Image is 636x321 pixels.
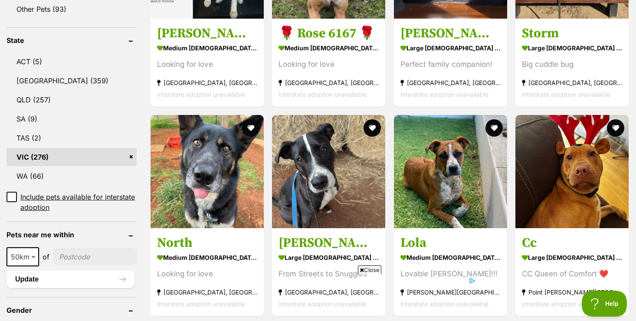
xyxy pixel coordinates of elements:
[272,115,385,228] img: Sasha - American Bulldog x American Staffordshire Terrier Dog
[157,91,245,98] span: Interstate adoption unavailable
[358,265,381,274] span: Close
[400,286,501,298] strong: [PERSON_NAME][GEOGRAPHIC_DATA]
[394,19,507,107] a: [PERSON_NAME] large [DEMOGRAPHIC_DATA] Dog Perfect family companion! [GEOGRAPHIC_DATA], [GEOGRAPH...
[7,129,137,147] a: TAS (2)
[400,235,501,251] h3: Lola
[7,192,137,213] a: Include pets available for interstate adoption
[157,300,245,308] span: Interstate adoption unavailable
[394,115,507,228] img: Lola - Australian Cattle Dog x Boxer Dog
[485,119,503,137] button: favourite
[151,228,264,316] a: North medium [DEMOGRAPHIC_DATA] Dog Looking for love [GEOGRAPHIC_DATA], [GEOGRAPHIC_DATA] Interst...
[522,251,622,264] strong: large [DEMOGRAPHIC_DATA] Dog
[279,42,379,54] strong: medium [DEMOGRAPHIC_DATA] Dog
[400,25,501,42] h3: [PERSON_NAME]
[157,25,257,42] h3: [PERSON_NAME]
[7,52,137,71] a: ACT (5)
[607,119,624,137] button: favourite
[522,77,622,88] strong: [GEOGRAPHIC_DATA], [GEOGRAPHIC_DATA]
[157,42,257,54] strong: medium [DEMOGRAPHIC_DATA] Dog
[279,251,379,264] strong: large [DEMOGRAPHIC_DATA] Dog
[7,36,137,44] header: State
[157,59,257,70] div: Looking for love
[272,19,385,107] a: 🌹 Rose 6167 🌹 medium [DEMOGRAPHIC_DATA] Dog Looking for love [GEOGRAPHIC_DATA], [GEOGRAPHIC_DATA]...
[515,19,629,107] a: Storm large [DEMOGRAPHIC_DATA] Dog Big cuddle bug [GEOGRAPHIC_DATA], [GEOGRAPHIC_DATA] Interstate...
[582,291,627,317] iframe: Help Scout Beacon - Open
[157,268,257,280] div: Looking for love
[522,235,622,251] h3: Cc
[400,42,501,54] strong: large [DEMOGRAPHIC_DATA] Dog
[7,247,39,266] span: 50km
[400,91,488,98] span: Interstate adoption unavailable
[7,271,134,288] button: Update
[53,249,137,265] input: postcode
[160,278,476,317] iframe: Advertisement
[157,286,257,298] strong: [GEOGRAPHIC_DATA], [GEOGRAPHIC_DATA]
[7,72,137,90] a: [GEOGRAPHIC_DATA] (359)
[400,300,488,308] span: Interstate adoption unavailable
[279,25,379,42] h3: 🌹 Rose 6167 🌹
[43,252,49,262] span: of
[279,59,379,70] div: Looking for love
[7,110,137,128] a: SA (9)
[272,228,385,316] a: [PERSON_NAME] large [DEMOGRAPHIC_DATA] Dog From Streets to Snuggles [GEOGRAPHIC_DATA], [GEOGRAPHI...
[522,286,622,298] strong: Point [PERSON_NAME][GEOGRAPHIC_DATA]
[157,251,257,264] strong: medium [DEMOGRAPHIC_DATA] Dog
[151,115,264,228] img: North - Siberian Husky x Mixed breed Dog
[522,300,610,308] span: Interstate adoption unavailable
[522,59,622,70] div: Big cuddle bug
[7,251,38,263] span: 50km
[522,268,622,280] div: CC Queen of Comfort ❤️
[394,228,507,316] a: Lola medium [DEMOGRAPHIC_DATA] Dog Lovable [PERSON_NAME]!!! [PERSON_NAME][GEOGRAPHIC_DATA] Inters...
[400,77,501,88] strong: [GEOGRAPHIC_DATA], [GEOGRAPHIC_DATA]
[279,268,379,280] div: From Streets to Snuggles
[7,148,137,166] a: VIC (276)
[151,19,264,107] a: [PERSON_NAME] medium [DEMOGRAPHIC_DATA] Dog Looking for love [GEOGRAPHIC_DATA], [GEOGRAPHIC_DATA]...
[522,91,610,98] span: Interstate adoption unavailable
[400,268,501,280] div: Lovable [PERSON_NAME]!!!
[279,235,379,251] h3: [PERSON_NAME]
[522,25,622,42] h3: Storm
[157,77,257,88] strong: [GEOGRAPHIC_DATA], [GEOGRAPHIC_DATA]
[279,91,367,98] span: Interstate adoption unavailable
[400,59,501,70] div: Perfect family companion!
[400,251,501,264] strong: medium [DEMOGRAPHIC_DATA] Dog
[515,115,629,228] img: Cc - Staffordshire Bull Terrier Dog
[522,42,622,54] strong: large [DEMOGRAPHIC_DATA] Dog
[364,119,381,137] button: favourite
[7,91,137,109] a: QLD (257)
[20,192,137,213] span: Include pets available for interstate adoption
[7,167,137,185] a: WA (66)
[515,228,629,316] a: Cc large [DEMOGRAPHIC_DATA] Dog CC Queen of Comfort ❤️ Point [PERSON_NAME][GEOGRAPHIC_DATA] Inter...
[7,231,137,239] header: Pets near me within
[279,77,379,88] strong: [GEOGRAPHIC_DATA], [GEOGRAPHIC_DATA]
[157,235,257,251] h3: North
[242,119,259,137] button: favourite
[7,306,137,314] header: Gender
